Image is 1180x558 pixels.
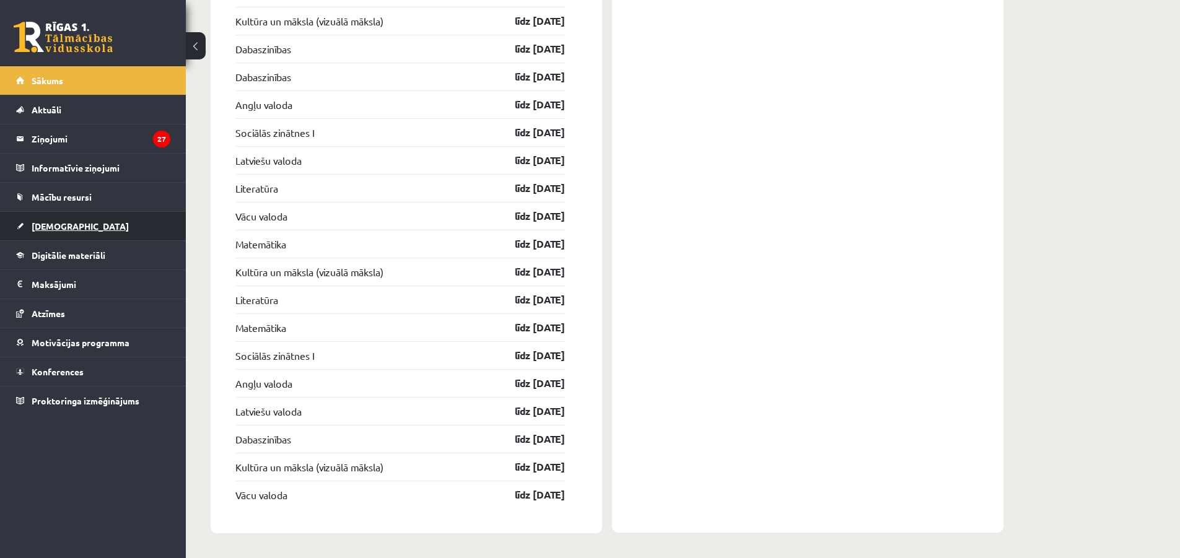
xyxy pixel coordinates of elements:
[235,69,291,84] a: Dabaszinības
[16,299,170,328] a: Atzīmes
[493,292,565,307] a: līdz [DATE]
[235,153,302,168] a: Latviešu valoda
[493,320,565,335] a: līdz [DATE]
[235,41,291,56] a: Dabaszinības
[235,404,302,419] a: Latviešu valoda
[235,432,291,447] a: Dabaszinības
[153,131,170,147] i: 27
[16,386,170,415] a: Proktoringa izmēģinājums
[14,22,113,53] a: Rīgas 1. Tālmācības vidusskola
[32,104,61,115] span: Aktuāli
[493,404,565,419] a: līdz [DATE]
[235,460,383,474] a: Kultūra un māksla (vizuālā māksla)
[16,66,170,95] a: Sākums
[493,348,565,363] a: līdz [DATE]
[235,292,278,307] a: Literatūra
[493,125,565,140] a: līdz [DATE]
[235,348,314,363] a: Sociālās zinātnes I
[493,237,565,251] a: līdz [DATE]
[493,376,565,391] a: līdz [DATE]
[235,237,286,251] a: Matemātika
[493,432,565,447] a: līdz [DATE]
[32,270,170,299] legend: Maksājumi
[493,181,565,196] a: līdz [DATE]
[235,14,383,28] a: Kultūra un māksla (vizuālā māksla)
[32,75,63,86] span: Sākums
[493,487,565,502] a: līdz [DATE]
[493,153,565,168] a: līdz [DATE]
[235,487,287,502] a: Vācu valoda
[16,212,170,240] a: [DEMOGRAPHIC_DATA]
[32,308,65,319] span: Atzīmes
[493,14,565,28] a: līdz [DATE]
[16,154,170,182] a: Informatīvie ziņojumi
[493,97,565,112] a: līdz [DATE]
[16,124,170,153] a: Ziņojumi27
[235,209,287,224] a: Vācu valoda
[32,220,129,232] span: [DEMOGRAPHIC_DATA]
[493,41,565,56] a: līdz [DATE]
[32,154,170,182] legend: Informatīvie ziņojumi
[16,328,170,357] a: Motivācijas programma
[493,460,565,474] a: līdz [DATE]
[235,125,314,140] a: Sociālās zinātnes I
[235,320,286,335] a: Matemātika
[32,250,105,261] span: Digitālie materiāli
[235,376,292,391] a: Angļu valoda
[235,181,278,196] a: Literatūra
[32,191,92,203] span: Mācību resursi
[32,395,139,406] span: Proktoringa izmēģinājums
[16,357,170,386] a: Konferences
[32,124,170,153] legend: Ziņojumi
[16,270,170,299] a: Maksājumi
[32,366,84,377] span: Konferences
[32,337,129,348] span: Motivācijas programma
[493,264,565,279] a: līdz [DATE]
[235,264,383,279] a: Kultūra un māksla (vizuālā māksla)
[493,209,565,224] a: līdz [DATE]
[16,183,170,211] a: Mācību resursi
[16,241,170,269] a: Digitālie materiāli
[16,95,170,124] a: Aktuāli
[493,69,565,84] a: līdz [DATE]
[235,97,292,112] a: Angļu valoda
